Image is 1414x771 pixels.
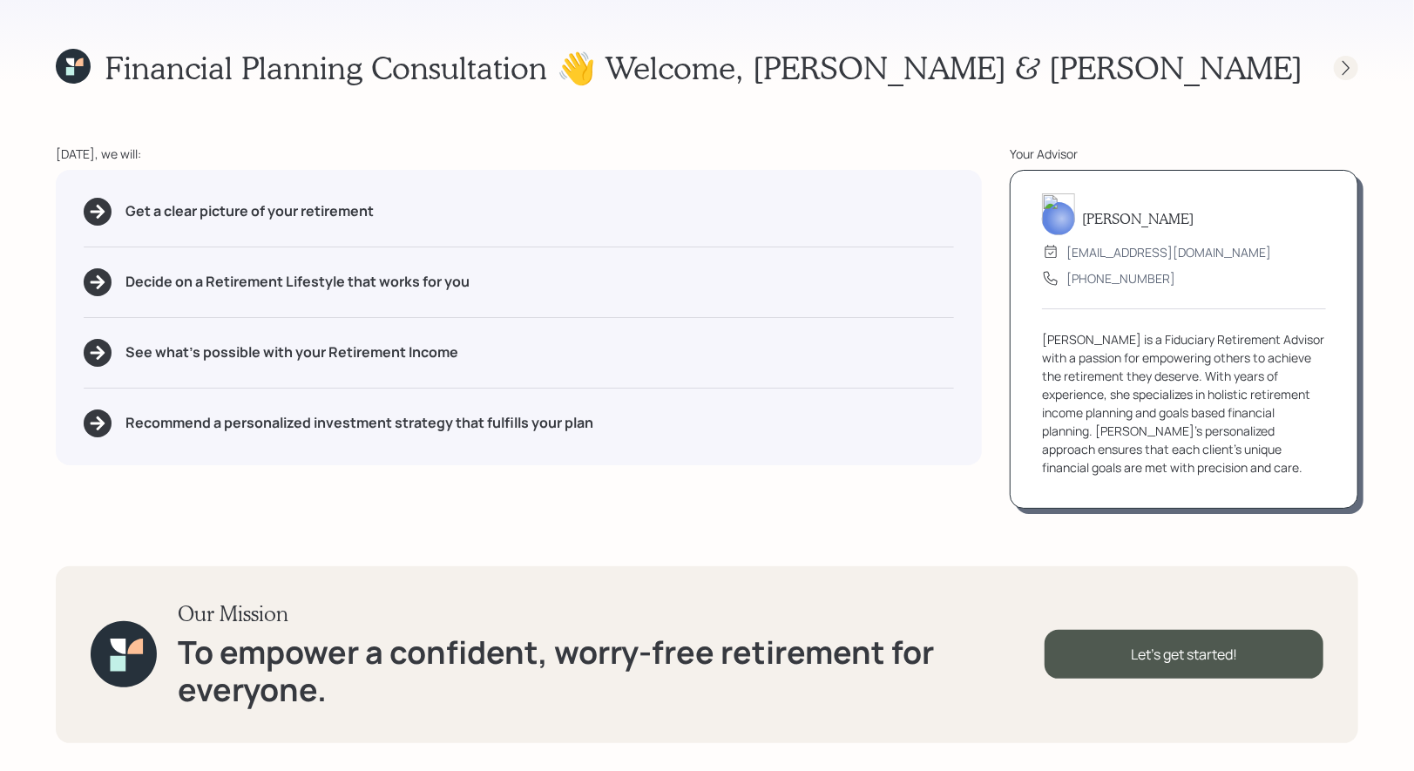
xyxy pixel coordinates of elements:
h1: Financial Planning Consultation [105,49,547,86]
div: [EMAIL_ADDRESS][DOMAIN_NAME] [1066,243,1271,261]
h5: See what's possible with your Retirement Income [125,344,458,361]
div: [PERSON_NAME] is a Fiduciary Retirement Advisor with a passion for empowering others to achieve t... [1042,330,1326,477]
h1: 👋 Welcome , [PERSON_NAME] & [PERSON_NAME] [557,49,1302,86]
div: Your Advisor [1010,145,1358,163]
h3: Our Mission [178,601,1045,626]
h5: Get a clear picture of your retirement [125,203,374,220]
div: [PHONE_NUMBER] [1066,269,1175,287]
h5: Decide on a Retirement Lifestyle that works for you [125,274,470,290]
h5: Recommend a personalized investment strategy that fulfills your plan [125,415,593,431]
h1: To empower a confident, worry-free retirement for everyone. [178,633,1045,708]
img: treva-nostdahl-headshot.png [1042,193,1075,235]
h5: [PERSON_NAME] [1082,210,1194,227]
div: Let's get started! [1045,630,1323,679]
div: [DATE], we will: [56,145,982,163]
